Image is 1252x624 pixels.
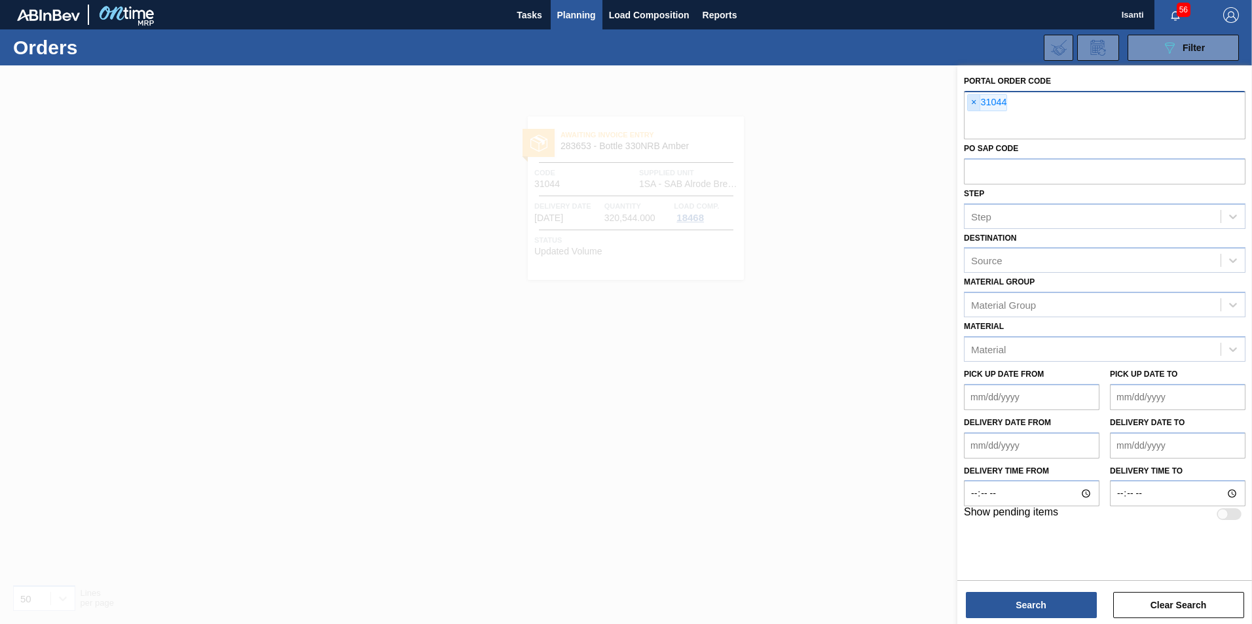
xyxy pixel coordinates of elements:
[964,189,984,198] label: Step
[515,7,544,23] span: Tasks
[964,322,1004,331] label: Material
[964,432,1099,459] input: mm/dd/yyyy
[964,277,1035,286] label: Material Group
[609,7,690,23] span: Load Composition
[1183,43,1205,53] span: Filter
[971,343,1006,355] div: Material
[703,7,737,23] span: Reports
[1154,6,1196,24] button: Notifications
[971,300,1036,311] div: Material Group
[964,418,1051,427] label: Delivery Date from
[971,255,1003,266] div: Source
[971,211,991,222] div: Step
[968,95,980,111] span: ×
[964,370,1044,379] label: Pick up Date from
[1110,370,1177,379] label: Pick up Date to
[1077,35,1119,61] div: Order Review Request
[1177,3,1190,17] span: 56
[1128,35,1239,61] button: Filter
[557,7,596,23] span: Planning
[1110,384,1245,410] input: mm/dd/yyyy
[1110,432,1245,459] input: mm/dd/yyyy
[964,77,1051,86] label: Portal Order Code
[964,384,1099,410] input: mm/dd/yyyy
[1223,7,1239,23] img: Logout
[964,506,1058,522] label: Show pending items
[13,40,209,55] h1: Orders
[1110,462,1245,481] label: Delivery time to
[967,94,1007,111] div: 31044
[964,462,1099,481] label: Delivery time from
[964,144,1018,153] label: PO SAP Code
[17,9,80,21] img: TNhmsLtSVTkK8tSr43FrP2fwEKptu5GPRR3wAAAABJRU5ErkJggg==
[1044,35,1073,61] div: Import Order Negotiation
[964,234,1016,243] label: Destination
[1110,418,1185,427] label: Delivery Date to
